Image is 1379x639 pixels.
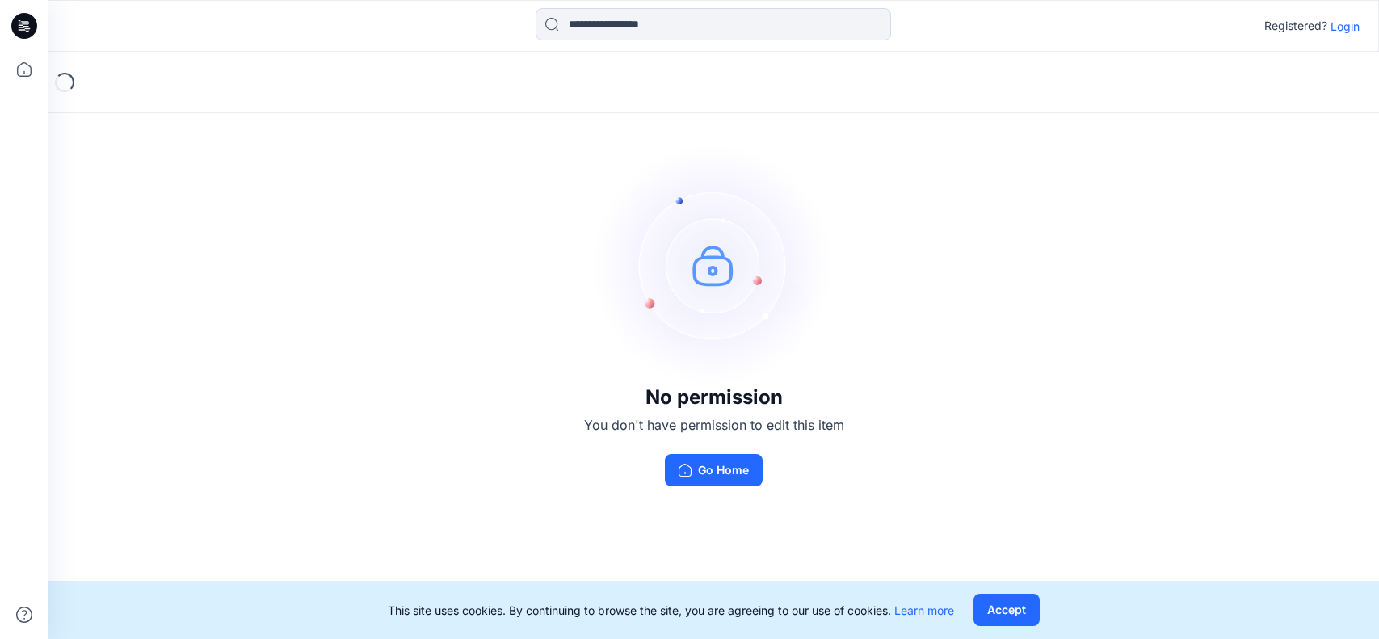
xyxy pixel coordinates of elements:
p: You don't have permission to edit this item [584,415,844,435]
a: Learn more [894,603,954,617]
p: Login [1331,18,1360,35]
p: This site uses cookies. By continuing to browse the site, you are agreeing to our use of cookies. [388,602,954,619]
p: Registered? [1264,16,1327,36]
h3: No permission [584,386,844,409]
img: no-perm.svg [593,144,835,386]
button: Go Home [665,454,763,486]
button: Accept [973,594,1040,626]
